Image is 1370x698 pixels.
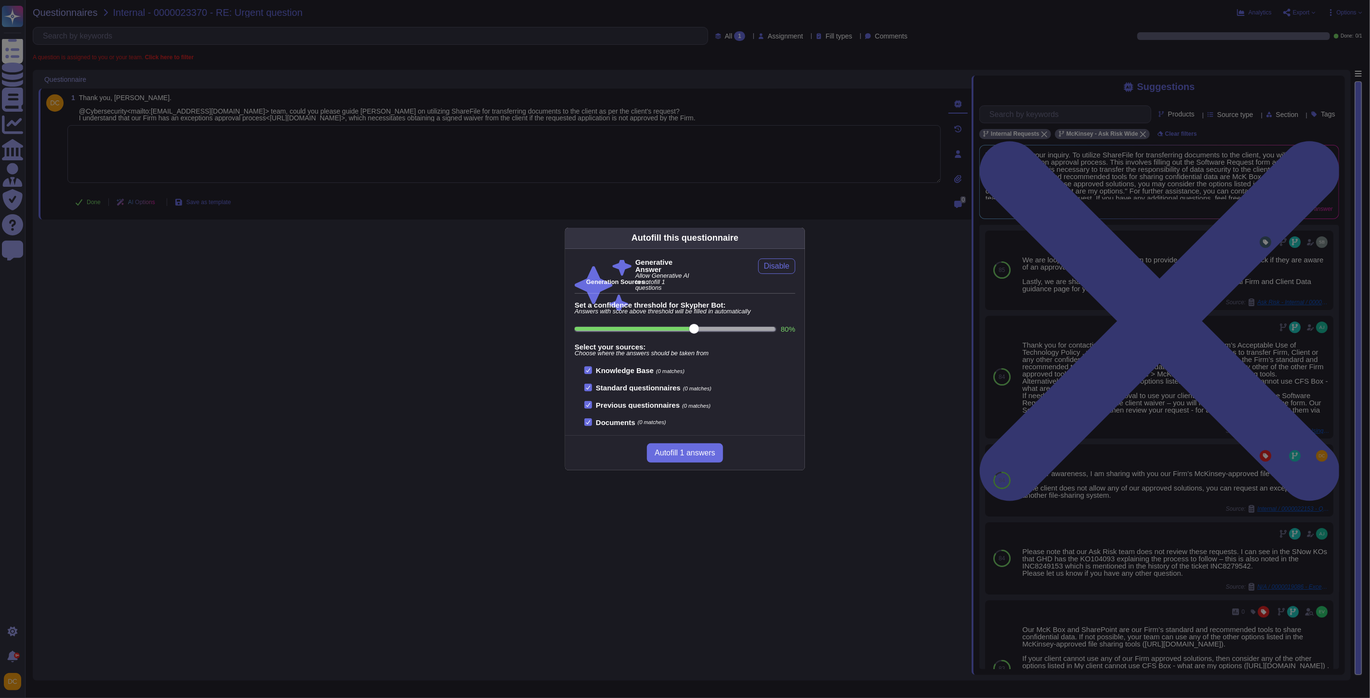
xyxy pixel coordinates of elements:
span: Autofill 1 answers [655,449,715,457]
b: Standard questionnaires [596,384,681,392]
b: Select your sources: [575,343,795,350]
b: Generation Sources : [586,278,648,285]
b: Previous questionnaires [596,401,680,409]
button: Autofill 1 answers [647,443,723,463]
b: Knowledge Base [596,366,654,375]
button: Disable [758,259,795,274]
span: (0 matches) [656,368,685,374]
span: Answers with score above threshold will be filled in automatically [575,309,795,315]
span: Allow Generative AI to autofill 1 questions [635,273,692,291]
div: Autofill this questionnaire [632,232,738,245]
span: (0 matches) [638,420,666,425]
b: Generative Answer [635,259,692,273]
span: Disable [764,262,790,270]
b: Documents [596,419,635,426]
span: Choose where the answers should be taken from [575,350,795,357]
b: Set a confidence threshold for Skypher Bot: [575,301,795,309]
span: (0 matches) [682,403,711,409]
span: (0 matches) [683,386,711,391]
label: 80 % [781,325,795,333]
